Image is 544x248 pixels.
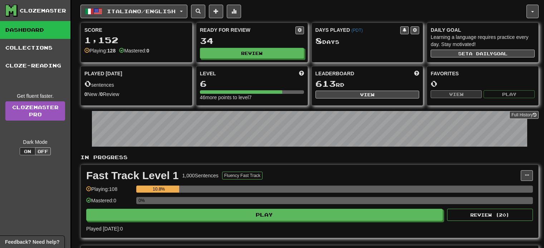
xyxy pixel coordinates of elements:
div: 34 [200,36,304,45]
button: View [431,90,482,98]
div: Dark Mode [5,138,65,146]
span: 613 [315,79,336,88]
span: Score more points to level up [299,70,304,77]
span: 8 [315,36,322,46]
span: 0 [84,79,91,88]
div: New / Review [84,91,188,98]
div: Favorites [431,70,535,77]
button: Off [35,147,51,155]
a: (PDT) [351,28,363,33]
div: Clozemaster [20,7,66,14]
div: 6 [200,79,304,88]
strong: 0 [84,91,87,97]
button: Play [484,90,535,98]
button: Review [200,48,304,59]
div: 1,152 [84,36,188,45]
strong: 0 [100,91,103,97]
div: Playing: [84,47,116,54]
div: Daily Goal [431,26,535,34]
button: Add sentence to collection [209,5,223,18]
div: Mastered: 0 [86,197,133,209]
span: This week in points, UTC [414,70,419,77]
div: sentences [84,79,188,88]
button: Review (20) [447,209,533,221]
button: Italiano/English [80,5,187,18]
div: 46 more points to level 7 [200,94,304,101]
button: On [20,147,35,155]
button: Full History [509,111,539,119]
div: Fast Track Level 1 [86,170,179,181]
span: Leaderboard [315,70,354,77]
button: Fluency Fast Track [222,172,263,179]
div: 1,000 Sentences [182,172,219,179]
a: ClozemasterPro [5,101,65,121]
strong: 0 [146,48,149,54]
span: Played [DATE] [84,70,122,77]
div: Learning a language requires practice every day. Stay motivated! [431,34,535,48]
div: 10.8% [138,186,179,193]
div: Day s [315,36,420,46]
span: a daily [469,51,493,56]
div: Playing: 108 [86,186,133,197]
div: Ready for Review [200,26,295,34]
button: Play [86,209,443,221]
div: Score [84,26,188,34]
div: rd [315,79,420,88]
button: Seta dailygoal [431,50,535,57]
span: Open feedback widget [5,238,59,246]
p: In Progress [80,154,539,161]
span: Italiano / English [107,8,176,14]
div: Get fluent faster. [5,92,65,100]
button: View [315,91,420,98]
button: More stats [227,5,241,18]
button: Search sentences [191,5,205,18]
div: Mastered: [119,47,149,54]
div: 0 [431,79,535,88]
strong: 128 [107,48,116,54]
span: Played [DATE]: 0 [86,226,123,232]
div: Days Played [315,26,401,34]
span: Level [200,70,216,77]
